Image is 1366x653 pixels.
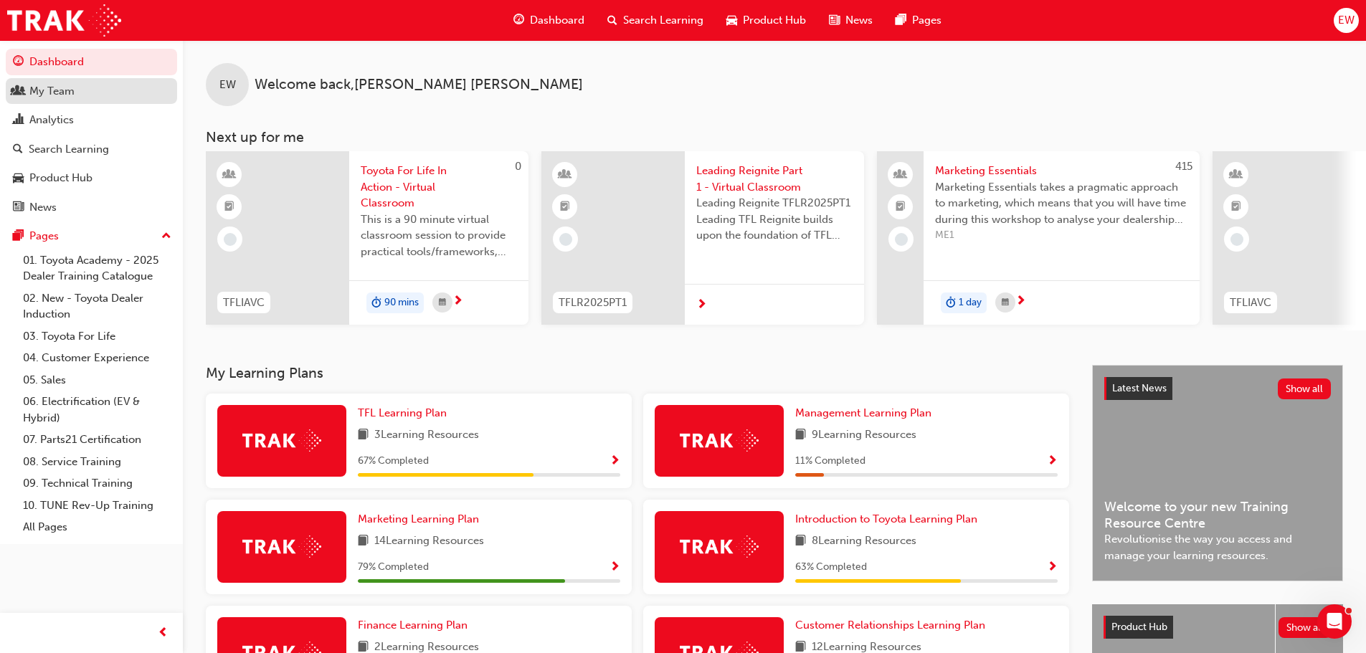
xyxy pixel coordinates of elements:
[242,429,321,452] img: Trak
[17,495,177,517] a: 10. TUNE Rev-Up Training
[358,619,468,631] span: Finance Learning Plan
[502,6,596,35] a: guage-iconDashboard
[6,107,177,133] a: Analytics
[13,143,23,156] span: search-icon
[726,11,737,29] span: car-icon
[935,179,1188,228] span: Marketing Essentials takes a pragmatic approach to marketing, which means that you will have time...
[812,426,916,444] span: 9 Learning Resources
[13,56,24,69] span: guage-icon
[896,11,906,29] span: pages-icon
[17,451,177,473] a: 08. Service Training
[1047,561,1058,574] span: Show Progress
[358,559,429,576] span: 79 % Completed
[680,429,759,452] img: Trak
[224,233,237,246] span: learningRecordVerb_NONE-icon
[242,535,321,558] img: Trak
[17,347,177,369] a: 04. Customer Experience
[358,513,479,525] span: Marketing Learning Plan
[371,294,381,313] span: duration-icon
[6,46,177,223] button: DashboardMy TeamAnalyticsSearch LearningProduct HubNews
[1002,294,1009,312] span: calendar-icon
[959,295,982,311] span: 1 day
[680,535,759,558] img: Trak
[1104,616,1332,639] a: Product HubShow all
[812,533,916,550] span: 8 Learning Resources
[439,294,446,312] span: calendar-icon
[1231,198,1241,216] span: booktick-icon
[896,166,906,184] span: people-icon
[696,163,853,195] span: Leading Reignite Part 1 - Virtual Classroom
[13,172,24,185] span: car-icon
[845,12,873,29] span: News
[224,198,234,216] span: booktick-icon
[13,230,24,243] span: pages-icon
[1111,621,1167,633] span: Product Hub
[1047,455,1058,468] span: Show Progress
[896,198,906,216] span: booktick-icon
[795,513,977,525] span: Introduction to Toyota Learning Plan
[795,453,865,470] span: 11 % Completed
[255,77,583,93] span: Welcome back , [PERSON_NAME] [PERSON_NAME]
[17,325,177,348] a: 03. Toyota For Life
[361,163,517,211] span: Toyota For Life In Action - Virtual Classroom
[1338,12,1355,29] span: EW
[358,511,485,528] a: Marketing Learning Plan
[541,151,864,325] a: TFLR2025PT1Leading Reignite Part 1 - Virtual ClassroomLeading Reignite TFLR2025PT1 Leading TFL Re...
[559,295,627,311] span: TFLR2025PT1
[161,227,171,246] span: up-icon
[1047,452,1058,470] button: Show Progress
[206,365,1069,381] h3: My Learning Plans
[6,49,177,75] a: Dashboard
[610,452,620,470] button: Show Progress
[183,129,1366,146] h3: Next up for me
[513,11,524,29] span: guage-icon
[1047,558,1058,576] button: Show Progress
[358,453,429,470] span: 67 % Completed
[361,211,517,260] span: This is a 90 minute virtual classroom session to provide practical tools/frameworks, behaviours a...
[224,166,234,184] span: learningResourceType_INSTRUCTOR_LED-icon
[6,78,177,105] a: My Team
[1317,604,1352,639] iframe: Intercom live chat
[358,406,447,419] span: TFL Learning Plan
[623,12,703,29] span: Search Learning
[1104,531,1331,563] span: Revolutionise the way you access and manage your learning resources.
[795,619,985,631] span: Customer Relationships Learning Plan
[1104,499,1331,531] span: Welcome to your new Training Resource Centre
[17,516,177,538] a: All Pages
[795,533,806,550] span: book-icon
[696,195,853,244] span: Leading Reignite TFLR2025PT1 Leading TFL Reignite builds upon the foundation of TFL Reignite, rea...
[817,6,884,35] a: news-iconNews
[13,114,24,127] span: chart-icon
[884,6,953,35] a: pages-iconPages
[29,199,57,216] div: News
[1279,617,1332,638] button: Show all
[935,227,1188,244] span: ME1
[795,617,991,634] a: Customer Relationships Learning Plan
[515,160,521,173] span: 0
[1230,295,1271,311] span: TFLIAVC
[452,295,463,308] span: next-icon
[1015,295,1026,308] span: next-icon
[610,561,620,574] span: Show Progress
[29,83,75,100] div: My Team
[158,624,169,642] span: prev-icon
[29,170,93,186] div: Product Hub
[358,533,369,550] span: book-icon
[795,426,806,444] span: book-icon
[829,11,840,29] span: news-icon
[17,287,177,325] a: 02. New - Toyota Dealer Induction
[895,233,908,246] span: learningRecordVerb_NONE-icon
[610,455,620,468] span: Show Progress
[1278,378,1332,399] button: Show all
[596,6,715,35] a: search-iconSearch Learning
[17,391,177,429] a: 06. Electrification (EV & Hybrid)
[29,141,109,158] div: Search Learning
[6,223,177,249] button: Pages
[946,294,956,313] span: duration-icon
[743,12,806,29] span: Product Hub
[1092,365,1343,581] a: Latest NewsShow allWelcome to your new Training Resource CentreRevolutionise the way you access a...
[696,299,707,312] span: next-icon
[1334,8,1359,33] button: EW
[358,405,452,421] a: TFL Learning Plan
[1230,233,1243,246] span: learningRecordVerb_NONE-icon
